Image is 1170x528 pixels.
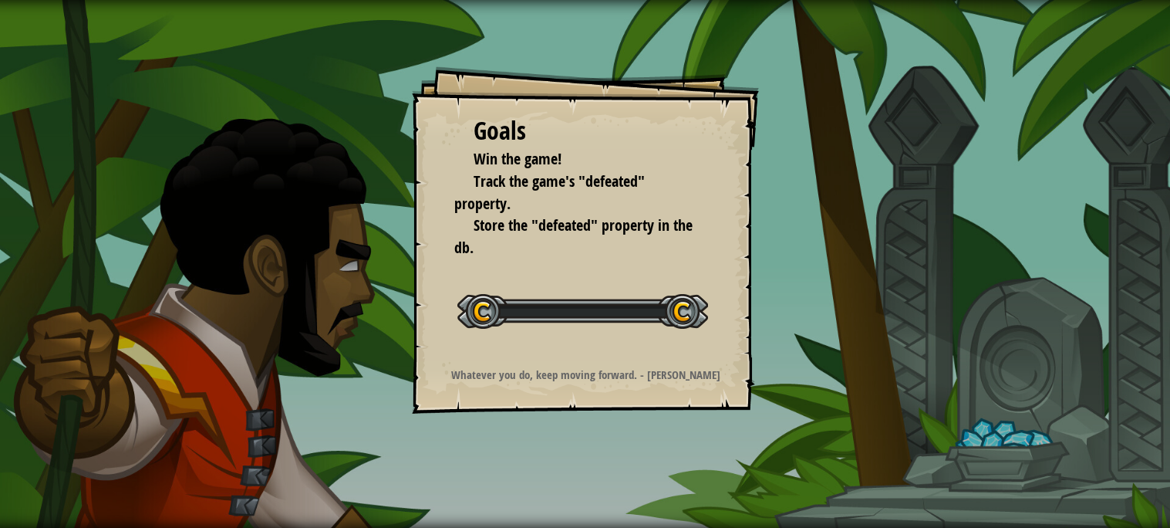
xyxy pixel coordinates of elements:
[454,171,645,214] span: Track the game's "defeated" property.
[474,113,697,149] div: Goals
[454,148,693,171] li: Win the game!
[454,215,693,259] li: Store the "defeated" property in the db.
[454,171,693,215] li: Track the game's "defeated" property.
[451,367,720,383] strong: Whatever you do, keep moving forward. - [PERSON_NAME]
[474,148,561,169] span: Win the game!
